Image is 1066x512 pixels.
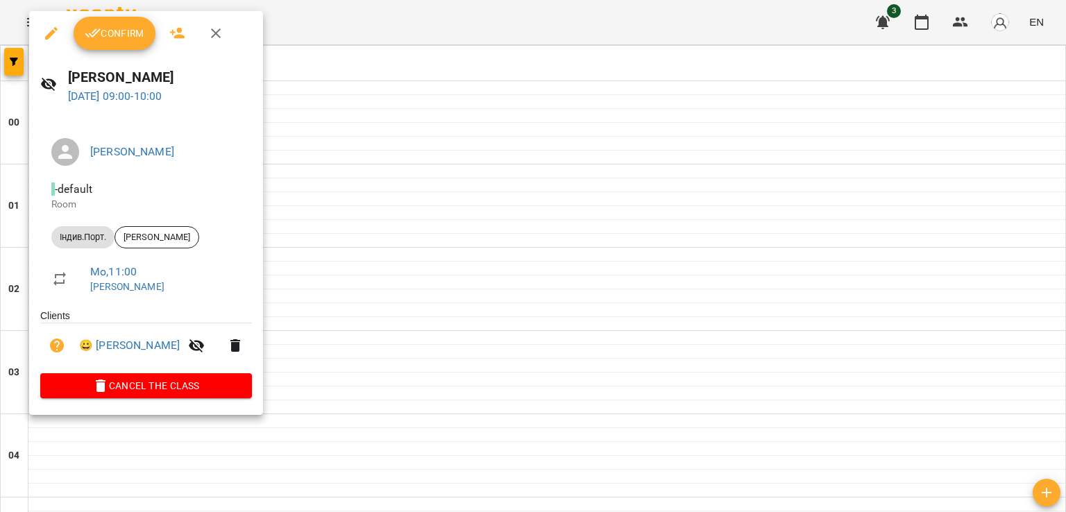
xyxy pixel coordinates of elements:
button: Confirm [74,17,155,50]
span: Індив.Порт. [51,231,115,244]
div: [PERSON_NAME] [115,226,199,248]
span: Cancel the class [51,377,241,394]
span: [PERSON_NAME] [115,231,198,244]
ul: Clients [40,309,252,373]
p: Room [51,198,241,212]
button: Unpaid. Bill the attendance? [40,329,74,362]
a: [DATE] 09:00-10:00 [68,89,162,103]
span: Confirm [85,25,144,42]
a: [PERSON_NAME] [90,145,174,158]
a: [PERSON_NAME] [90,281,164,292]
h6: [PERSON_NAME] [68,67,252,88]
a: Mo , 11:00 [90,265,137,278]
a: 😀 [PERSON_NAME] [79,337,180,354]
span: - default [51,182,95,196]
button: Cancel the class [40,373,252,398]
